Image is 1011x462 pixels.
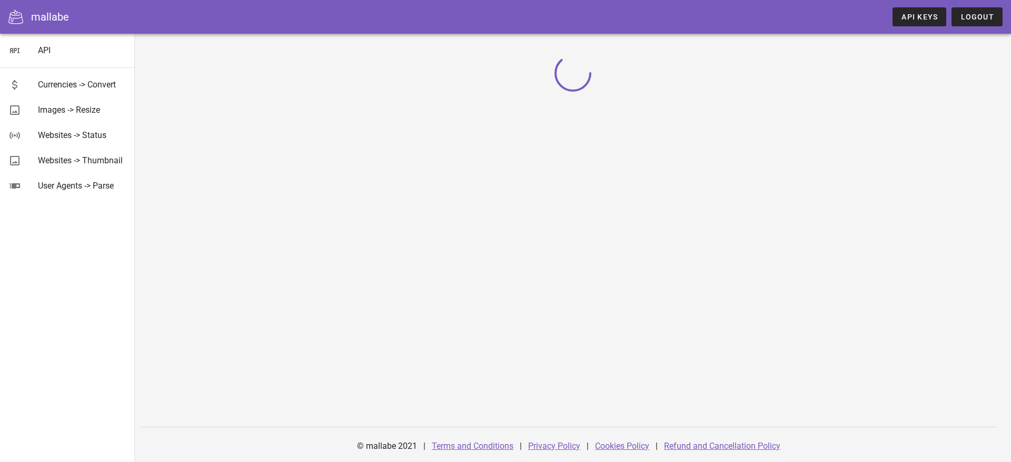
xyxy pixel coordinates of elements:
a: Refund and Cancellation Policy [664,441,780,451]
span: Logout [960,13,994,21]
a: Cookies Policy [595,441,649,451]
div: © mallabe 2021 [351,434,423,459]
div: API [38,45,126,55]
a: Privacy Policy [528,441,580,451]
div: | [520,434,522,459]
div: Websites -> Thumbnail [38,155,126,165]
div: | [656,434,658,459]
div: Currencies -> Convert [38,80,126,90]
div: | [423,434,425,459]
a: Terms and Conditions [432,441,513,451]
button: Logout [951,7,1003,26]
div: mallabe [31,9,69,25]
div: Websites -> Status [38,130,126,140]
div: | [587,434,589,459]
div: User Agents -> Parse [38,181,126,191]
div: Images -> Resize [38,105,126,115]
span: API Keys [901,13,938,21]
a: API Keys [893,7,946,26]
